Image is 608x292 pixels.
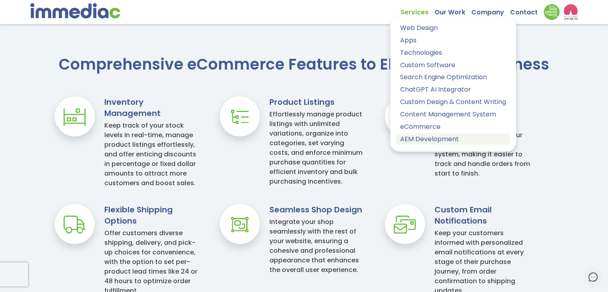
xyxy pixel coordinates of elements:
[471,4,510,16] a: Company
[30,3,120,18] img: immediac
[396,60,510,71] a: Custom Software
[396,121,510,133] a: eCommerce
[269,217,365,275] div: Integrate your shop seamlessly with the rest of your website, ensuring a cohesive and professiona...
[104,204,200,226] h3: Flexible Shipping Options
[396,47,510,59] a: Technologies
[269,204,365,215] h3: Seamless Shop Design
[396,134,510,145] a: AEM Development
[435,204,530,226] h3: Custom Email Notifications
[104,121,200,188] div: Keep track of your stock levels in real-time, manage product listings effortlessly, and offer ent...
[104,96,200,119] h3: Inventory Management
[396,109,510,120] a: Content Management System
[269,96,365,108] h3: Product Listings
[510,4,544,16] a: Contact
[435,4,471,16] a: Our Work
[396,84,510,96] a: ChatGPT AI Integrator
[544,4,560,20] img: Down
[564,4,578,20] img: logo2_wea_nobg.webp
[49,56,560,73] h2: Comprehensive eCommerce Features to Elevate Your Business
[396,96,510,108] a: Custom Design & Content Writing
[396,72,510,83] a: Search Engine Optimization
[401,4,435,16] a: Services
[396,22,510,34] a: Web Design
[269,110,365,186] div: Effortlessly manage product listings with unlimited variations, organize into categories, set var...
[396,35,510,46] a: Apps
